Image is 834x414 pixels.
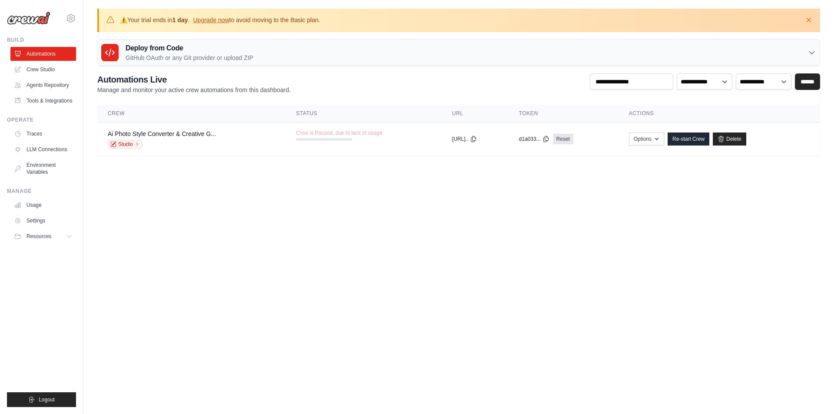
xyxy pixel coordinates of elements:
a: Traces [10,127,76,141]
a: Agents Repository [10,78,76,92]
a: Usage [10,198,76,212]
span: Crew is Paused, due to lack of usage [296,129,382,136]
div: Manage [7,188,76,195]
a: Crew Studio [10,63,76,76]
a: Tools & Integrations [10,94,76,108]
div: Operate [7,116,76,123]
span: Logout [39,396,55,403]
a: Delete [713,132,746,146]
p: GitHub OAuth or any Git provider or upload ZIP [126,53,253,62]
button: Resources [10,229,76,243]
th: Status [286,105,442,123]
th: Actions [619,105,820,123]
h3: Deploy from Code [126,43,253,53]
a: Settings [10,214,76,228]
img: Logo [7,12,50,25]
a: Upgrade now [193,17,229,23]
th: URL [442,105,509,123]
button: Options [629,132,664,146]
a: LLM Connections [10,142,76,156]
th: Token [509,105,619,123]
p: Manage and monitor your active crew automations from this dashboard. [97,86,291,94]
button: d1a033... [519,136,549,142]
p: Your trial ends in . to avoid moving to the Basic plan. [120,16,320,24]
a: Automations [10,47,76,61]
strong: ⚠️ [120,17,127,23]
button: Logout [7,392,76,407]
th: Crew [97,105,286,123]
a: Reset [553,134,573,144]
span: Resources [26,233,51,240]
h2: Automations Live [97,73,291,86]
a: Environment Variables [10,158,76,179]
div: Build [7,36,76,43]
a: Ai Photo Style Converter & Creative G... [108,130,216,137]
strong: 1 day [172,17,188,23]
a: Re-start Crew [668,132,709,146]
a: Studio [108,140,142,149]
